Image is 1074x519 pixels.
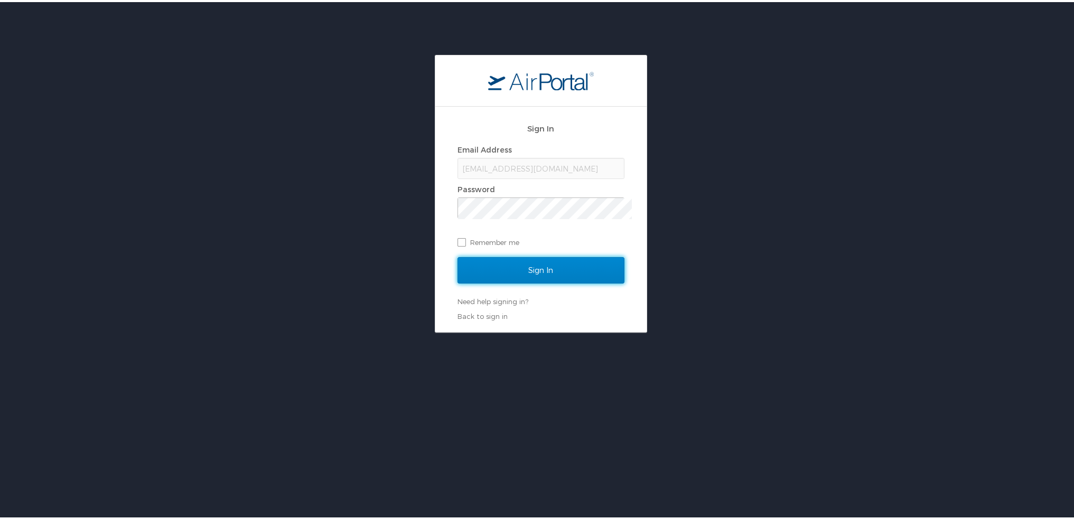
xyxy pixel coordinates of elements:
[457,120,624,133] h2: Sign In
[457,232,624,248] label: Remember me
[457,143,512,152] label: Email Address
[457,183,495,192] label: Password
[457,255,624,281] input: Sign In
[488,69,594,88] img: logo
[457,310,508,318] a: Back to sign in
[457,295,528,304] a: Need help signing in?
